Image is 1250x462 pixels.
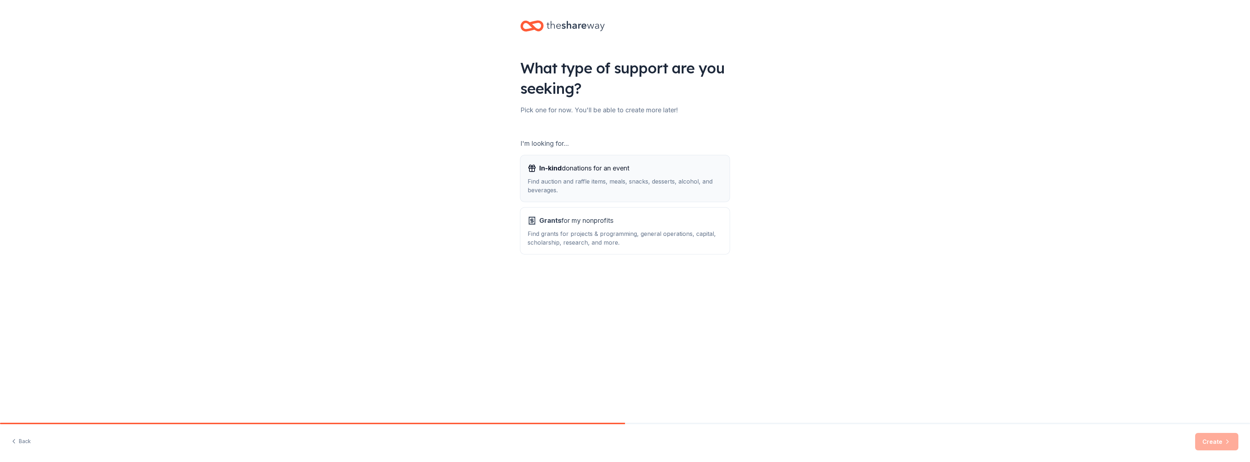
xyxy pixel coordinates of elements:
[520,58,730,99] div: What type of support are you seeking?
[528,229,722,247] div: Find grants for projects & programming, general operations, capital, scholarship, research, and m...
[520,104,730,116] div: Pick one for now. You'll be able to create more later!
[520,208,730,254] button: Grantsfor my nonprofitsFind grants for projects & programming, general operations, capital, schol...
[539,217,561,224] span: Grants
[12,434,31,449] button: Back
[539,164,562,172] span: In-kind
[520,155,730,202] button: In-kinddonations for an eventFind auction and raffle items, meals, snacks, desserts, alcohol, and...
[520,138,730,149] div: I'm looking for...
[528,177,722,194] div: Find auction and raffle items, meals, snacks, desserts, alcohol, and beverages.
[539,162,629,174] span: donations for an event
[539,215,613,226] span: for my nonprofits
